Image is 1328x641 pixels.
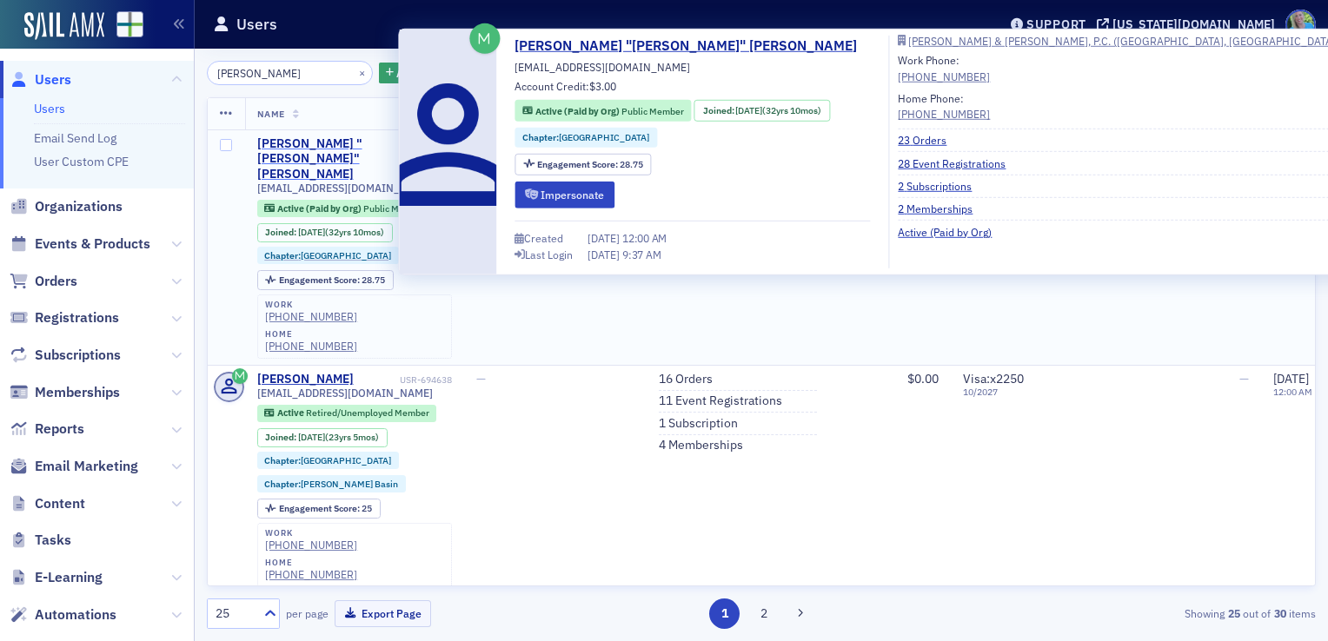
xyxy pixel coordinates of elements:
[898,132,959,148] a: 23 Orders
[265,310,357,323] a: [PHONE_NUMBER]
[709,598,740,629] button: 1
[35,420,84,439] span: Reports
[363,202,426,215] span: Public Member
[264,478,301,490] span: Chapter :
[515,154,651,175] div: Engagement Score: 28.75
[522,130,649,144] a: Chapter:[GEOGRAPHIC_DATA]
[207,61,373,85] input: Search…
[35,70,71,89] span: Users
[257,200,434,217] div: Active (Paid by Org): Active (Paid by Org): Public Member
[265,568,357,581] a: [PHONE_NUMBER]
[264,454,301,466] span: Chapter :
[396,65,442,81] span: Add Filter
[898,68,990,83] div: [PHONE_NUMBER]
[10,272,77,291] a: Orders
[279,275,385,285] div: 28.75
[907,371,939,387] span: $0.00
[524,234,563,243] div: Created
[264,250,391,261] a: Chapter:[GEOGRAPHIC_DATA]
[10,235,150,254] a: Events & Products
[1273,386,1312,398] time: 12:00 AM
[749,598,780,629] button: 2
[257,136,396,182] a: [PERSON_NAME] "[PERSON_NAME]" [PERSON_NAME]
[264,249,301,261] span: Chapter :
[10,308,119,327] a: Registrations
[515,78,616,97] div: Account Credit:
[1112,17,1275,32] div: [US_STATE][DOMAIN_NAME]
[379,63,450,84] button: AddFilter
[898,106,990,122] a: [PHONE_NUMBER]
[735,104,762,116] span: [DATE]
[257,223,393,242] div: Joined: 1992-10-13 00:00:00
[257,499,381,518] div: Engagement Score: 25
[522,130,559,142] span: Chapter :
[236,14,277,35] h1: Users
[264,202,425,214] a: Active (Paid by Org) Public Member
[515,36,870,56] a: [PERSON_NAME] "[PERSON_NAME]" [PERSON_NAME]
[257,405,437,422] div: Active: Active: Retired/Unemployed Member
[257,475,407,492] div: Chapter:
[265,432,298,443] span: Joined :
[257,452,400,469] div: Chapter:
[34,154,129,169] a: User Custom CPE
[356,374,452,386] div: USR-694638
[622,231,667,245] span: 12:00 AM
[515,128,657,148] div: Chapter:
[35,272,77,291] span: Orders
[588,248,622,261] span: [DATE]
[34,130,116,146] a: Email Send Log
[35,568,103,587] span: E-Learning
[694,100,830,122] div: Joined: 1992-10-13 00:00:00
[265,558,357,568] div: home
[1239,371,1249,387] span: —
[355,64,370,80] button: ×
[265,528,357,539] div: work
[298,431,325,443] span: [DATE]
[621,104,684,116] span: Public Member
[265,539,357,552] a: [PHONE_NUMBER]
[257,270,394,289] div: Engagement Score: 28.75
[10,494,85,513] a: Content
[279,274,362,286] span: Engagement Score :
[515,181,614,208] button: Impersonate
[476,371,486,387] span: —
[35,494,85,513] span: Content
[622,248,661,261] span: 9:37 AM
[1097,18,1281,30] button: [US_STATE][DOMAIN_NAME]
[703,104,736,118] span: Joined :
[35,605,116,624] span: Automations
[659,438,743,453] a: 4 Memberships
[279,502,362,514] span: Engagement Score :
[588,231,622,245] span: [DATE]
[257,372,354,387] a: [PERSON_NAME]
[265,340,357,353] a: [PHONE_NUMBER]
[257,247,400,264] div: Chapter:
[10,457,138,476] a: Email Marketing
[35,457,138,476] span: Email Marketing
[10,197,123,216] a: Organizations
[515,59,690,75] span: [EMAIL_ADDRESS][DOMAIN_NAME]
[35,531,71,550] span: Tasks
[898,224,1005,240] a: Active (Paid by Org)
[537,158,620,170] span: Engagement Score :
[216,605,254,623] div: 25
[535,104,621,116] span: Active (Paid by Org)
[515,100,691,122] div: Active (Paid by Org): Active (Paid by Org): Public Member
[298,432,379,443] div: (23yrs 5mos)
[898,52,990,84] div: Work Phone:
[10,531,71,550] a: Tasks
[257,428,388,447] div: Joined: 2002-03-08 00:00:00
[659,393,782,409] a: 11 Event Registrations
[257,108,285,120] span: Name
[35,346,121,365] span: Subscriptions
[898,201,986,216] a: 2 Memberships
[24,12,104,40] a: SailAMX
[10,420,84,439] a: Reports
[10,70,71,89] a: Users
[35,235,150,254] span: Events & Products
